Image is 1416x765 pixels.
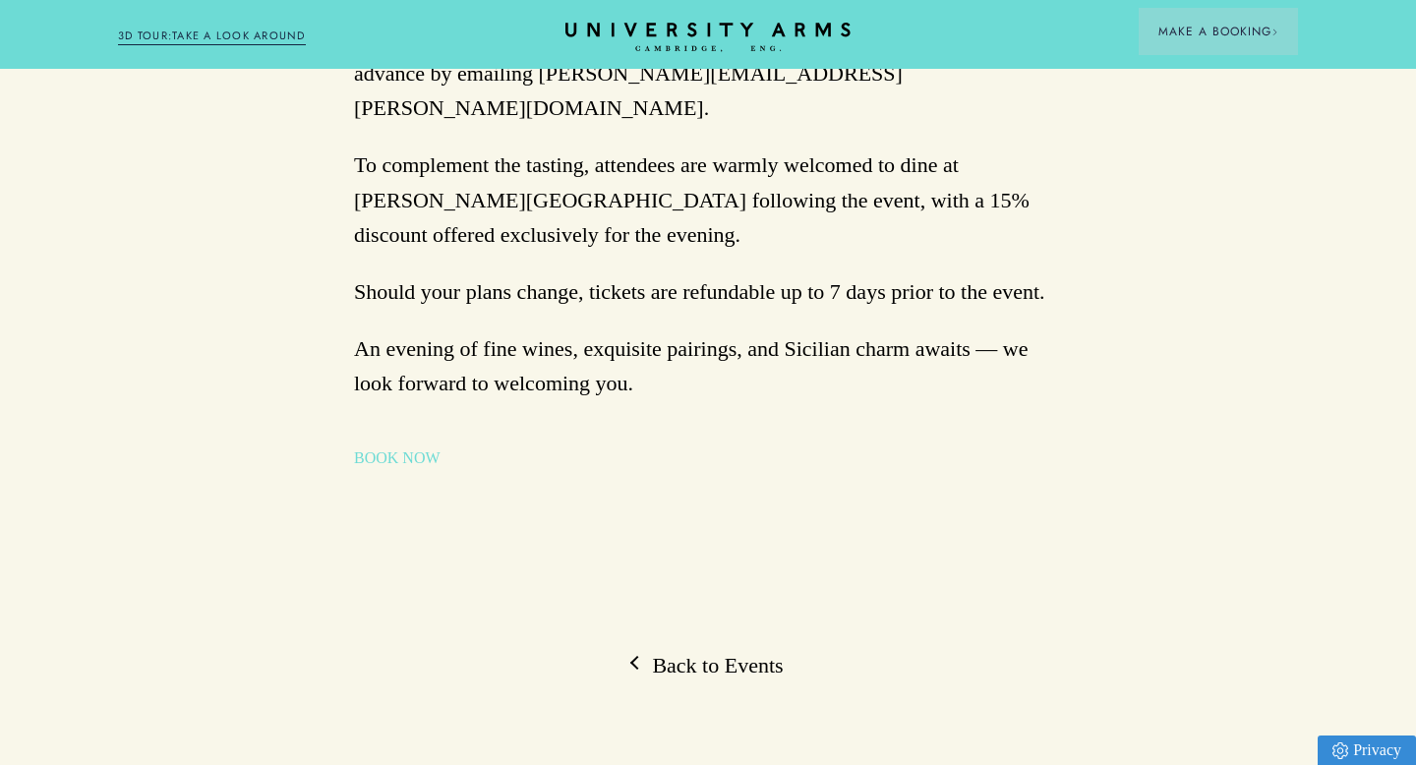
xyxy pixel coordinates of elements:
[565,23,851,53] a: Home
[354,446,441,470] a: BOOK NOW
[1271,29,1278,35] img: Arrow icon
[1158,23,1278,40] span: Make a Booking
[354,274,1062,309] p: Should your plans change, tickets are refundable up to 7 days prior to the event.
[118,28,306,45] a: 3D TOUR:TAKE A LOOK AROUND
[1318,736,1416,765] a: Privacy
[354,331,1062,400] p: An evening of fine wines, exquisite pairings, and Sicilian charm awaits — we look forward to welc...
[1332,742,1348,759] img: Privacy
[1139,8,1298,55] button: Make a BookingArrow icon
[632,651,783,680] a: Back to Events
[354,147,1062,252] p: To complement the tasting, attendees are warmly welcomed to dine at [PERSON_NAME][GEOGRAPHIC_DATA...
